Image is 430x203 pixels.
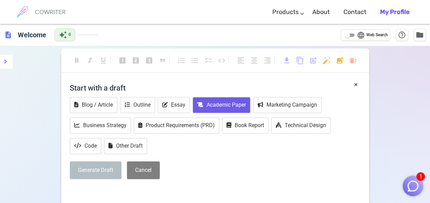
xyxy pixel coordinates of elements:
a: Products [272,2,299,22]
button: Business Strategy [70,118,131,134]
span: delete_sweep [349,56,357,65]
span: looks_two [132,56,140,65]
span: language [357,31,365,39]
a: Contact [343,2,366,22]
span: format_list_numbered [178,56,186,65]
span: download [283,56,291,65]
b: My Profile [380,8,409,16]
span: 0 [68,31,71,38]
button: Book Report [222,118,269,134]
span: format_align_left [237,56,245,65]
span: auto_awesome [59,31,67,39]
button: Blog / Article [70,97,117,113]
span: Web Search [366,32,388,39]
span: 1 [416,172,425,181]
button: Outline [120,97,155,113]
span: checklist [204,56,212,65]
span: content_copy [296,56,304,65]
span: help_outline [398,31,406,39]
img: brand logo [14,3,31,21]
span: format_align_center [250,56,258,65]
a: My Profile [380,2,409,22]
span: format_list_bulleted [191,56,199,65]
button: Code [70,138,101,154]
button: × [354,80,358,90]
span: format_align_right [263,56,272,65]
button: Cancel [127,161,160,179]
button: Product Requirements (PRD) [134,118,219,134]
span: add_photo_alternate [336,56,344,65]
button: 1 [403,176,423,196]
span: format_bold [73,56,81,65]
span: looks_one [118,56,127,65]
span: code [218,56,226,65]
button: Essay [158,97,190,113]
h6: COWRITER [35,9,66,15]
button: Manage Documents [414,29,426,41]
button: Academic Paper [193,97,250,113]
button: Generate Draft [70,161,121,179]
button: Marketing Campaign [253,97,322,113]
span: post_add [309,56,317,65]
span: auto_fix_high [323,56,331,65]
a: About [312,2,330,22]
button: Other Draft [104,138,147,154]
span: format_quote [158,56,167,65]
button: Technical Design [271,118,330,134]
h4: Start with a draft [70,80,361,96]
span: format_underlined [99,56,107,65]
span: looks_3 [145,56,153,65]
span: description [4,31,12,39]
span: format_italic [86,56,94,65]
img: Close chat [406,179,419,192]
button: Help & Shortcuts [396,29,408,41]
span: folder [416,31,424,39]
h6: Click to edit title [15,28,49,42]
